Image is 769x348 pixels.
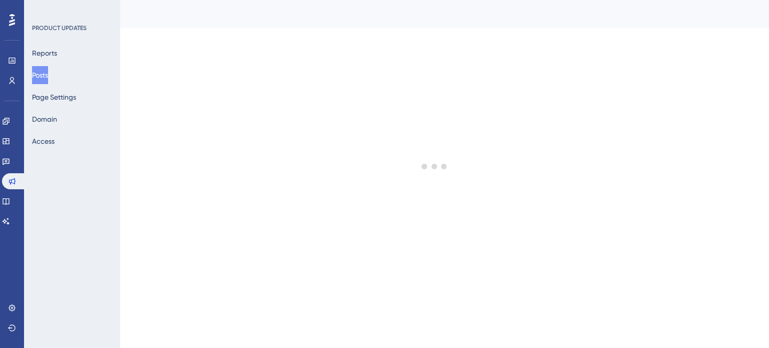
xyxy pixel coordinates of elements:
div: PRODUCT UPDATES [32,24,87,32]
button: Access [32,132,55,150]
button: Domain [32,110,57,128]
button: Reports [32,44,57,62]
button: Page Settings [32,88,76,106]
button: Posts [32,66,48,84]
